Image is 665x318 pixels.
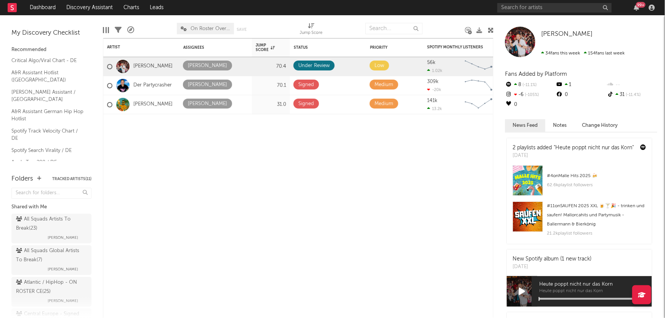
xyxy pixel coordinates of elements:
[298,99,314,109] div: Signed
[513,144,634,152] div: 2 playlists added
[634,5,639,11] button: 99+
[370,45,401,50] div: Priority
[427,79,439,84] div: 309k
[427,106,442,111] div: 13.2k
[294,45,343,50] div: Status
[541,51,625,56] span: 154 fans last week
[256,100,286,109] div: 31.0
[427,45,484,50] div: Spotify Monthly Listeners
[11,29,91,38] div: My Discovery Checklist
[11,56,84,65] a: Critical Algo/Viral Chart - DE
[547,181,646,190] div: 62.6k playlist followers
[16,215,85,233] div: All Squads Artists To Break ( 23 )
[133,101,173,108] a: [PERSON_NAME]
[375,61,384,70] div: Low
[461,95,496,114] svg: Chart title
[11,127,84,142] a: Spotify Track Velocity Chart / DE
[11,45,91,54] div: Recommended
[11,214,91,243] a: All Squads Artists To Break(23)[PERSON_NAME]
[607,80,657,90] div: --
[127,19,134,41] div: A&R Pipeline
[256,43,275,52] div: Jump Score
[505,90,556,100] div: -6
[375,80,393,89] div: Medium
[505,80,556,90] div: 8
[625,93,641,97] span: -11.4 %
[237,27,247,32] button: Save
[133,82,172,89] a: Der Partycrasher
[539,289,652,294] span: Heute poppt nicht nur das Korn
[547,229,646,238] div: 21.2k playlist followers
[188,80,227,89] div: [PERSON_NAME]
[48,296,78,305] span: [PERSON_NAME]
[16,278,85,296] div: Atlantic / HipHop - ON ROSTER CE ( 25 )
[11,245,91,275] a: All Squads Global Artists To Break(7)[PERSON_NAME]
[48,233,78,242] span: [PERSON_NAME]
[556,90,606,100] div: 0
[11,188,91,199] input: Search for folders...
[11,88,84,104] a: [PERSON_NAME] Assistant / [GEOGRAPHIC_DATA]
[133,63,173,70] a: [PERSON_NAME]
[541,51,580,56] span: 34 fans this week
[524,93,539,97] span: -105 %
[52,177,91,181] button: Tracked Artists(11)
[298,80,314,89] div: Signed
[183,45,237,50] div: Assignees
[513,255,591,263] div: New Spotify album (1 new track)
[513,152,634,160] div: [DATE]
[541,31,593,37] span: [PERSON_NAME]
[300,19,323,41] div: Jump Score
[11,107,84,123] a: A&R Assistant German Hip Hop Hotlist
[574,119,625,132] button: Change History
[11,203,91,212] div: Shared with Me
[107,45,164,50] div: Artist
[256,62,286,71] div: 70.4
[513,263,591,271] div: [DATE]
[505,119,545,132] button: News Feed
[427,68,442,73] div: 1.02k
[505,71,567,77] span: Fans Added by Platform
[554,145,634,150] a: "Heute poppt nicht nur das Korn"
[556,80,606,90] div: 1
[427,98,437,103] div: 141k
[507,201,652,244] a: #11onSAUFEN 2025 XXL 🍺🍸🎉 - trinken und saufen! Mallorcahits und Partymusik - Ballermann & Bierkön...
[191,26,230,31] span: On Roster Overview
[11,69,84,84] a: A&R Assistant Hotlist ([GEOGRAPHIC_DATA])
[188,61,227,70] div: [PERSON_NAME]
[103,19,109,41] div: Edit Columns
[461,57,496,76] svg: Chart title
[115,19,122,41] div: Filters
[365,23,423,34] input: Search...
[11,158,84,166] a: Apple Top 200 / DE
[300,29,323,38] div: Jump Score
[461,76,496,95] svg: Chart title
[505,100,556,110] div: 0
[541,30,593,38] a: [PERSON_NAME]
[427,87,441,92] div: -20k
[607,90,657,100] div: 31
[507,165,652,201] a: #4onMalle Hits 2025 🍻62.6kplaylist followers
[427,60,436,65] div: 56k
[48,265,78,274] span: [PERSON_NAME]
[521,83,537,87] span: -11.1 %
[539,280,652,289] span: Heute poppt nicht nur das Korn
[547,171,646,181] div: # 4 on Malle Hits 2025 🍻
[16,246,85,265] div: All Squads Global Artists To Break ( 7 )
[497,3,612,13] input: Search for artists
[298,61,330,70] div: Under Review
[11,174,33,184] div: Folders
[256,81,286,90] div: 70.1
[188,99,227,109] div: [PERSON_NAME]
[375,99,393,109] div: Medium
[547,201,646,229] div: # 11 on SAUFEN 2025 XXL 🍺🍸🎉 - trinken und saufen! Mallorcahits und Partymusik - Ballermann & Bier...
[11,146,84,155] a: Spotify Search Virality / DE
[636,2,646,8] div: 99 +
[545,119,574,132] button: Notes
[11,277,91,307] a: Atlantic / HipHop - ON ROSTER CE(25)[PERSON_NAME]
